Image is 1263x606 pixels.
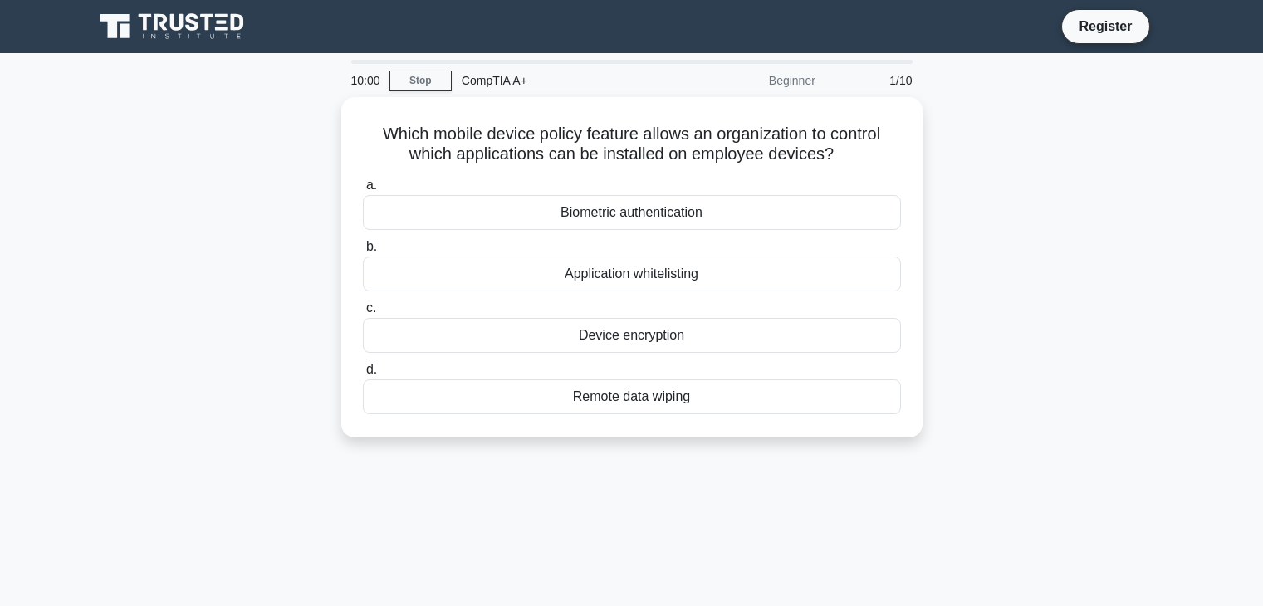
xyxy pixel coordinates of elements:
[680,64,825,97] div: Beginner
[1069,16,1142,37] a: Register
[363,318,901,353] div: Device encryption
[366,178,377,192] span: a.
[363,195,901,230] div: Biometric authentication
[366,362,377,376] span: d.
[363,257,901,291] div: Application whitelisting
[363,379,901,414] div: Remote data wiping
[366,301,376,315] span: c.
[825,64,923,97] div: 1/10
[452,64,680,97] div: CompTIA A+
[366,239,377,253] span: b.
[361,124,903,165] h5: Which mobile device policy feature allows an organization to control which applications can be in...
[389,71,452,91] a: Stop
[341,64,389,97] div: 10:00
